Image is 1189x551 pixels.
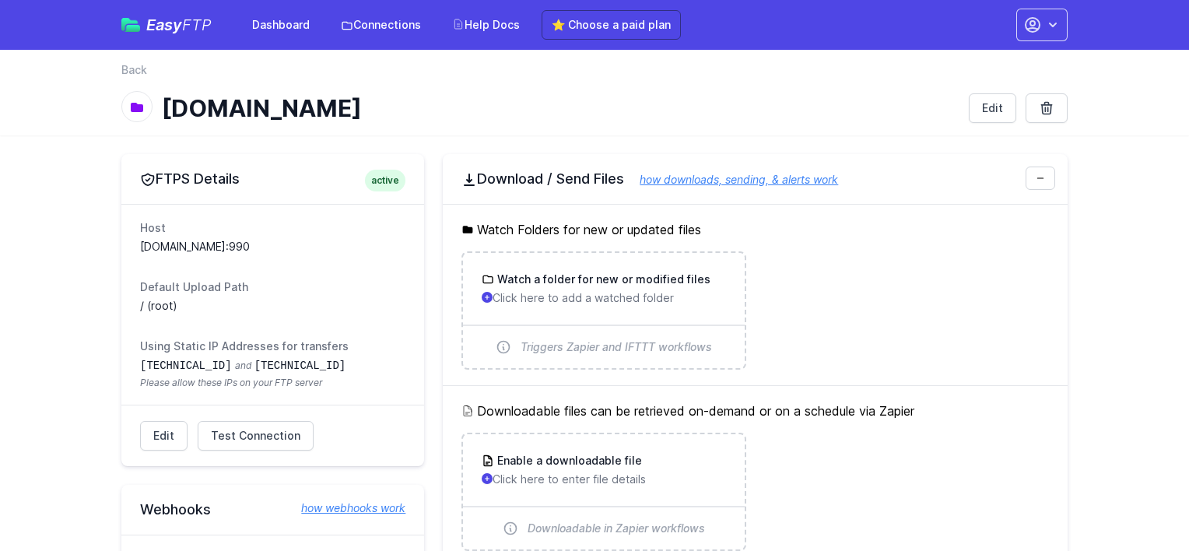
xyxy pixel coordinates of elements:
a: EasyFTP [121,17,212,33]
span: Downloadable in Zapier workflows [528,521,705,536]
h2: Webhooks [140,500,405,519]
h3: Watch a folder for new or modified files [494,272,710,287]
dt: Default Upload Path [140,279,405,295]
span: Triggers Zapier and IFTTT workflows [521,339,712,355]
a: Enable a downloadable file Click here to enter file details Downloadable in Zapier workflows [463,434,744,549]
p: Click here to add a watched folder [482,290,725,306]
h2: FTPS Details [140,170,405,188]
dd: / (root) [140,298,405,314]
a: Edit [140,421,188,451]
dt: Host [140,220,405,236]
p: Click here to enter file details [482,472,725,487]
h3: Enable a downloadable file [494,453,642,469]
a: Help Docs [443,11,529,39]
code: [TECHNICAL_ID] [140,360,232,372]
code: [TECHNICAL_ID] [254,360,346,372]
span: and [235,360,251,371]
h5: Downloadable files can be retrieved on-demand or on a schedule via Zapier [461,402,1049,420]
span: Please allow these IPs on your FTP server [140,377,405,389]
a: Dashboard [243,11,319,39]
h1: [DOMAIN_NAME] [162,94,956,122]
a: Watch a folder for new or modified files Click here to add a watched folder Triggers Zapier and I... [463,253,744,368]
a: Test Connection [198,421,314,451]
span: Easy [146,17,212,33]
span: Test Connection [211,428,300,444]
dt: Using Static IP Addresses for transfers [140,339,405,354]
a: Back [121,62,147,78]
dd: [DOMAIN_NAME]:990 [140,239,405,254]
h5: Watch Folders for new or updated files [461,220,1049,239]
img: easyftp_logo.png [121,18,140,32]
a: how webhooks work [286,500,405,516]
span: FTP [182,16,212,34]
h2: Download / Send Files [461,170,1049,188]
a: Connections [331,11,430,39]
span: active [365,170,405,191]
a: how downloads, sending, & alerts work [624,173,838,186]
nav: Breadcrumb [121,62,1068,87]
a: Edit [969,93,1016,123]
a: ⭐ Choose a paid plan [542,10,681,40]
